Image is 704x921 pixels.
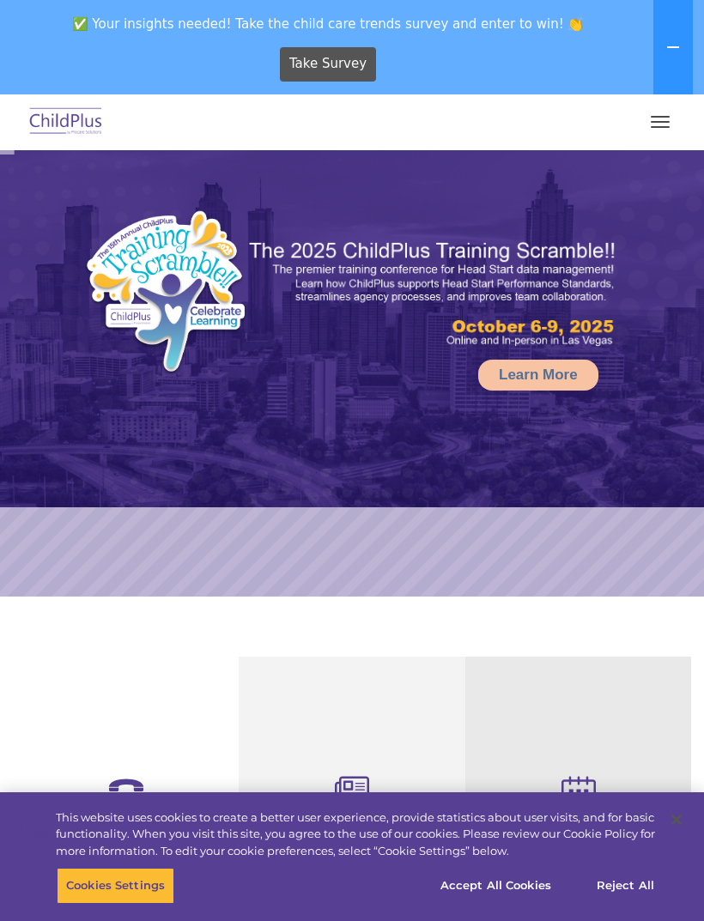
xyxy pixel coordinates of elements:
div: This website uses cookies to create a better user experience, provide statistics about user visit... [56,809,655,860]
span: ✅ Your insights needed! Take the child care trends survey and enter to win! 👏 [7,7,650,40]
img: ChildPlus by Procare Solutions [26,102,106,142]
a: Learn More [478,360,598,391]
button: Cookies Settings [57,868,174,904]
button: Close [658,801,695,839]
a: Take Survey [280,47,377,82]
button: Accept All Cookies [431,868,561,904]
span: Take Survey [289,49,367,79]
button: Reject All [572,868,679,904]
